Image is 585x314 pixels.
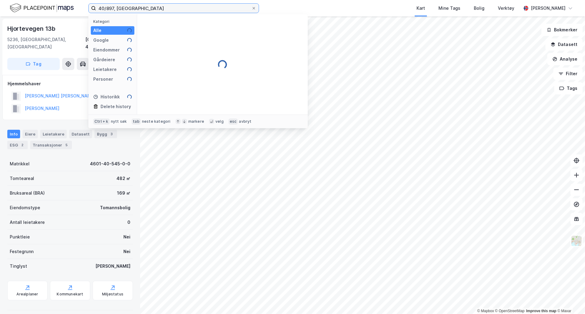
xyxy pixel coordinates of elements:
div: [PERSON_NAME] [531,5,565,12]
div: Festegrunn [10,248,34,255]
div: velg [215,119,224,124]
div: Nei [123,233,130,241]
div: 169 ㎡ [117,189,130,197]
button: Analyse [547,53,583,65]
div: markere [188,119,204,124]
div: 5236, [GEOGRAPHIC_DATA], [GEOGRAPHIC_DATA] [7,36,85,51]
div: Historikk [93,93,120,101]
button: Tag [7,58,60,70]
div: Personer [93,76,113,83]
img: spinner.a6d8c91a73a9ac5275cf975e30b51cfb.svg [127,77,132,82]
div: Leietakere [93,66,117,73]
div: Info [7,130,20,138]
div: Transaksjoner [30,141,72,149]
div: Kontrollprogram for chat [555,285,585,314]
div: 3 [108,131,115,137]
div: Google [93,37,109,44]
div: Kart [417,5,425,12]
div: tab [132,118,141,125]
div: Mine Tags [438,5,460,12]
div: Bolig [474,5,484,12]
div: Hjortevegen 13b [7,24,57,34]
a: OpenStreetMap [495,309,525,313]
img: spinner.a6d8c91a73a9ac5275cf975e30b51cfb.svg [127,94,132,99]
div: Arealplaner [16,292,38,297]
img: Z [571,235,582,247]
img: spinner.a6d8c91a73a9ac5275cf975e30b51cfb.svg [127,67,132,72]
div: Antall leietakere [10,219,45,226]
a: Mapbox [477,309,494,313]
div: [PERSON_NAME] [95,263,130,270]
div: Gårdeiere [93,56,115,63]
div: 4601-40-545-0-0 [90,160,130,168]
img: spinner.a6d8c91a73a9ac5275cf975e30b51cfb.svg [127,48,132,52]
div: Verktøy [498,5,514,12]
div: Alle [93,27,101,34]
div: Bruksareal (BRA) [10,189,45,197]
div: [GEOGRAPHIC_DATA], 40/545 [85,36,133,51]
div: 482 ㎡ [116,175,130,182]
img: spinner.a6d8c91a73a9ac5275cf975e30b51cfb.svg [127,38,132,43]
div: Nei [123,248,130,255]
div: Kategori [93,19,134,24]
div: Bygg [94,130,117,138]
img: spinner.a6d8c91a73a9ac5275cf975e30b51cfb.svg [127,28,132,33]
div: Tomteareal [10,175,34,182]
button: Tags [554,82,583,94]
div: 0 [127,219,130,226]
div: Eiendommer [93,46,120,54]
div: Punktleie [10,233,30,241]
div: Tomannsbolig [100,204,130,211]
img: spinner.a6d8c91a73a9ac5275cf975e30b51cfb.svg [218,60,227,69]
button: Filter [553,68,583,80]
img: logo.f888ab2527a4732fd821a326f86c7f29.svg [10,3,74,13]
div: Eiendomstype [10,204,40,211]
div: Eiere [23,130,38,138]
div: nytt søk [111,119,127,124]
div: Leietakere [40,130,67,138]
div: avbryt [239,119,251,124]
div: ESG [7,141,28,149]
button: Bokmerker [541,24,583,36]
div: Datasett [69,130,92,138]
div: Hjemmelshaver [8,80,133,87]
div: Delete history [101,103,131,110]
div: 5 [63,142,69,148]
a: Improve this map [526,309,556,313]
div: 2 [19,142,25,148]
img: spinner.a6d8c91a73a9ac5275cf975e30b51cfb.svg [127,57,132,62]
button: Datasett [545,38,583,51]
div: Miljøstatus [102,292,123,297]
div: esc [229,118,238,125]
input: Søk på adresse, matrikkel, gårdeiere, leietakere eller personer [96,4,251,13]
div: Kommunekart [57,292,83,297]
div: Matrikkel [10,160,30,168]
iframe: Chat Widget [555,285,585,314]
div: neste kategori [142,119,171,124]
div: Ctrl + k [93,118,110,125]
div: Tinglyst [10,263,27,270]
